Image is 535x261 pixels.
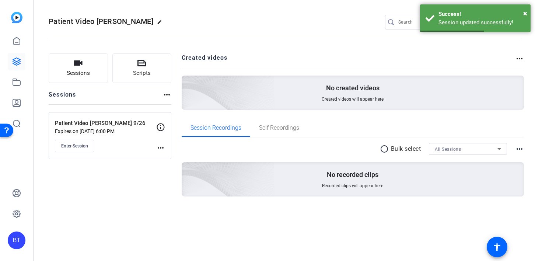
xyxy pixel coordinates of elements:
[322,96,384,102] span: Created videos will appear here
[326,84,380,93] p: No created videos
[435,147,461,152] span: All Sessions
[327,170,378,179] p: No recorded clips
[322,183,383,189] span: Recorded clips will appear here
[157,20,166,28] mat-icon: edit
[391,145,421,153] p: Bulk select
[493,243,501,251] mat-icon: accessibility
[55,140,94,152] button: Enter Session
[190,125,241,131] span: Session Recordings
[67,69,90,77] span: Sessions
[55,128,156,134] p: Expires on [DATE] 6:00 PM
[49,17,153,26] span: Patient Video [PERSON_NAME]
[515,145,524,153] mat-icon: more_horiz
[99,89,275,249] img: embarkstudio-empty-session.png
[112,53,172,83] button: Scripts
[49,90,76,104] h2: Sessions
[162,90,171,99] mat-icon: more_horiz
[11,12,22,23] img: blue-gradient.svg
[55,119,156,128] p: Patient Video [PERSON_NAME] 9/26
[99,3,275,163] img: Creted videos background
[438,18,525,27] div: Session updated successfully!
[156,143,165,152] mat-icon: more_horiz
[8,232,25,249] div: BT
[398,18,465,27] input: Search
[380,145,391,153] mat-icon: radio_button_unchecked
[49,53,108,83] button: Sessions
[438,10,525,18] div: Success!
[182,53,515,68] h2: Created videos
[259,125,299,131] span: Self Recordings
[61,143,88,149] span: Enter Session
[133,69,151,77] span: Scripts
[523,8,527,19] button: Close
[523,9,527,18] span: ×
[515,54,524,63] mat-icon: more_horiz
